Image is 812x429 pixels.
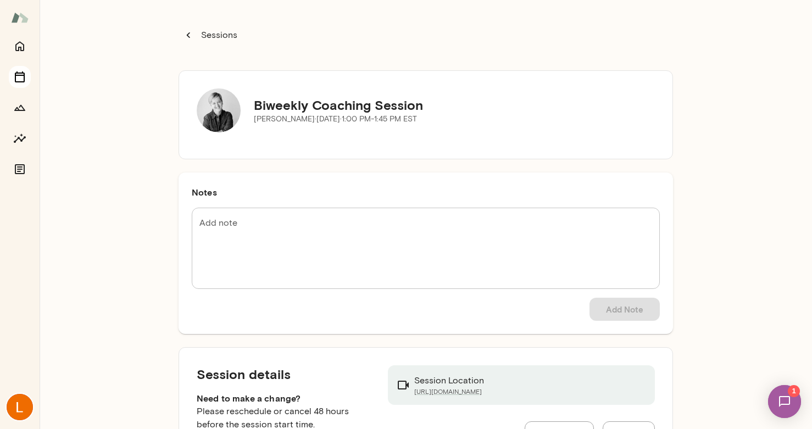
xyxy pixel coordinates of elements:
h6: Notes [192,186,660,199]
button: Documents [9,158,31,180]
a: [URL][DOMAIN_NAME] [414,387,484,396]
h5: Biweekly Coaching Session [254,96,423,114]
h6: Need to make a change? [197,392,370,405]
button: Growth Plan [9,97,31,119]
h5: Session details [197,365,370,383]
img: Mento [11,7,29,28]
img: Tré Wright [197,88,241,132]
img: Lyndsey French [7,394,33,420]
p: Sessions [199,29,237,42]
button: Sessions [9,66,31,88]
p: Session Location [414,374,484,387]
p: [PERSON_NAME] · [DATE] · 1:00 PM-1:45 PM EST [254,114,423,125]
button: Insights [9,127,31,149]
button: Sessions [179,24,243,46]
button: Home [9,35,31,57]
